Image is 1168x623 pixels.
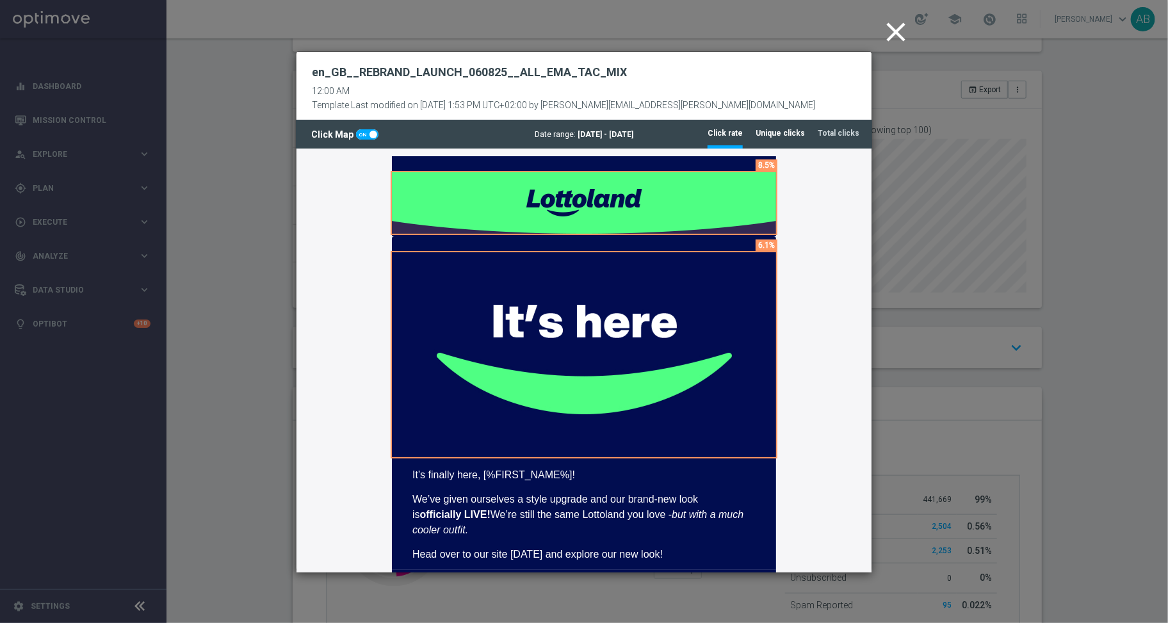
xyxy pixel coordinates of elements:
[311,129,356,140] span: Click Map
[95,24,480,86] img: Lottoland
[312,97,815,111] div: Template Last modified on [DATE] 1:53 PM UTC+02:00 by [PERSON_NAME][EMAIL_ADDRESS][PERSON_NAME][D...
[116,344,459,390] p: We’ve given ourselves a style upgrade and our brand-new look is We’re still the same Lottoland yo...
[878,13,917,53] button: close
[818,128,859,139] tab-header: Total clicks
[95,104,480,309] img: It's here
[535,130,576,139] span: Date range:
[578,130,633,139] span: [DATE] - [DATE]
[116,399,459,414] p: Head over to our site [DATE] and explore our new look!
[312,86,815,97] div: 12:00 AM
[312,65,627,80] h2: en_GB__REBRAND_LAUNCH_060825__ALL_EMA_TAC_MIX
[756,128,805,139] tab-header: Unique clicks
[880,16,912,48] i: close
[124,361,194,372] strong: officially LIVE!
[708,128,743,139] tab-header: Click rate
[116,320,459,335] p: It’s finally here, [%FIRST_NAME%]!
